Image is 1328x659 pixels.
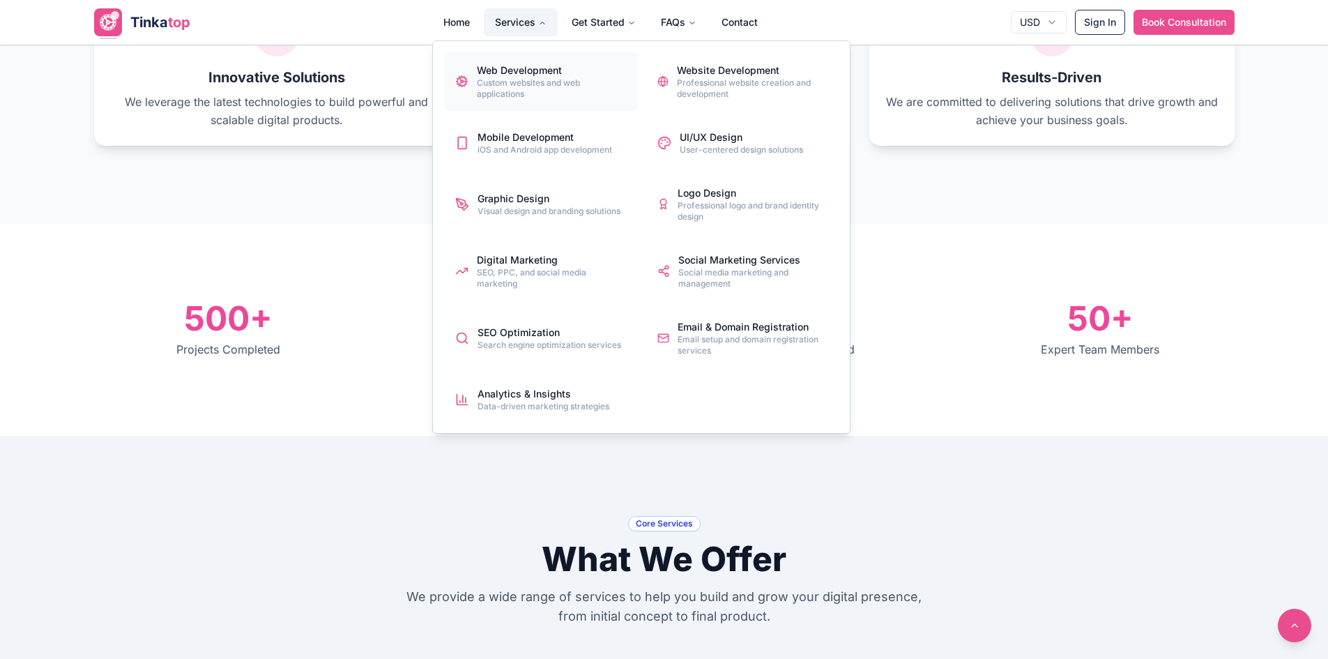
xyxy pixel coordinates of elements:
span: Tinka [130,14,168,31]
a: UI/UX DesignUser-centered design solutions [646,119,840,167]
p: We leverage the latest technologies to build powerful and scalable digital products. [111,93,443,129]
p: Expert Team Members [966,341,1235,358]
div: Professional logo and brand identity design [678,200,828,222]
div: User-centered design solutions [680,144,803,156]
div: SEO, PPC, and social media marketing [477,267,626,289]
button: Services [484,8,558,36]
a: Tinkatop [94,8,190,36]
div: UI/UX Design [680,130,803,144]
a: Mobile DevelopmentiOS and Android app development [444,119,638,167]
h3: Results-Driven [1002,68,1101,87]
a: Graphic DesignVisual design and branding solutions [444,175,638,234]
div: Website Development [677,63,829,77]
h2: What We Offer [397,543,932,576]
div: Visual design and branding solutions [478,206,620,217]
div: Web Development [477,63,626,77]
p: + [94,302,362,335]
p: % [385,302,653,335]
div: Social media marketing and management [678,267,829,289]
a: Contact [710,8,769,36]
div: Services [433,41,851,434]
div: Mobile Development [478,130,612,144]
a: Email & Domain RegistrationEmail setup and domain registration services [646,309,840,368]
a: Digital MarketingSEO, PPC, and social media marketing [444,242,638,301]
h3: Innovative Solutions [208,68,345,87]
button: Sign In [1075,10,1125,35]
a: Home [432,15,481,29]
p: We are committed to delivering solutions that drive growth and achieve your business goals. [886,93,1218,129]
div: Social Marketing Services [678,253,829,267]
div: Logo Design [678,186,828,200]
a: Home [432,8,481,36]
p: We provide a wide range of services to help you build and grow your digital presence, from initia... [397,587,932,626]
a: Social Marketing ServicesSocial media marketing and management [646,242,840,301]
span: 50 [1067,298,1111,339]
button: Get Started [560,8,647,36]
div: Data-driven marketing strategies [478,401,609,412]
button: FAQs [650,8,708,36]
div: Custom websites and web applications [477,77,626,100]
a: SEO OptimizationSearch engine optimization services [444,309,638,368]
div: Core Services [628,516,701,531]
span: 500 [184,298,250,339]
button: Book Consultation [1134,10,1235,35]
span: top [168,14,190,31]
div: Digital Marketing [477,253,626,267]
div: Graphic Design [478,192,620,206]
div: Search engine optimization services [478,340,621,351]
p: Client Satisfaction [385,341,653,358]
div: Professional website creation and development [677,77,829,100]
div: SEO Optimization [478,326,621,340]
nav: Main [432,8,769,36]
a: Contact [710,15,769,29]
a: Web DevelopmentCustom websites and web applications [444,52,638,111]
a: Analytics & InsightsData-driven marketing strategies [444,376,638,423]
a: Website DevelopmentProfessional website creation and development [646,52,840,111]
a: Logo DesignProfessional logo and brand identity design [646,175,840,234]
div: Email & Domain Registration [678,320,829,334]
div: iOS and Android app development [478,144,612,156]
div: Analytics & Insights [478,387,609,401]
div: Email setup and domain registration services [678,334,829,356]
p: + [966,302,1235,335]
p: Projects Completed [94,341,362,358]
